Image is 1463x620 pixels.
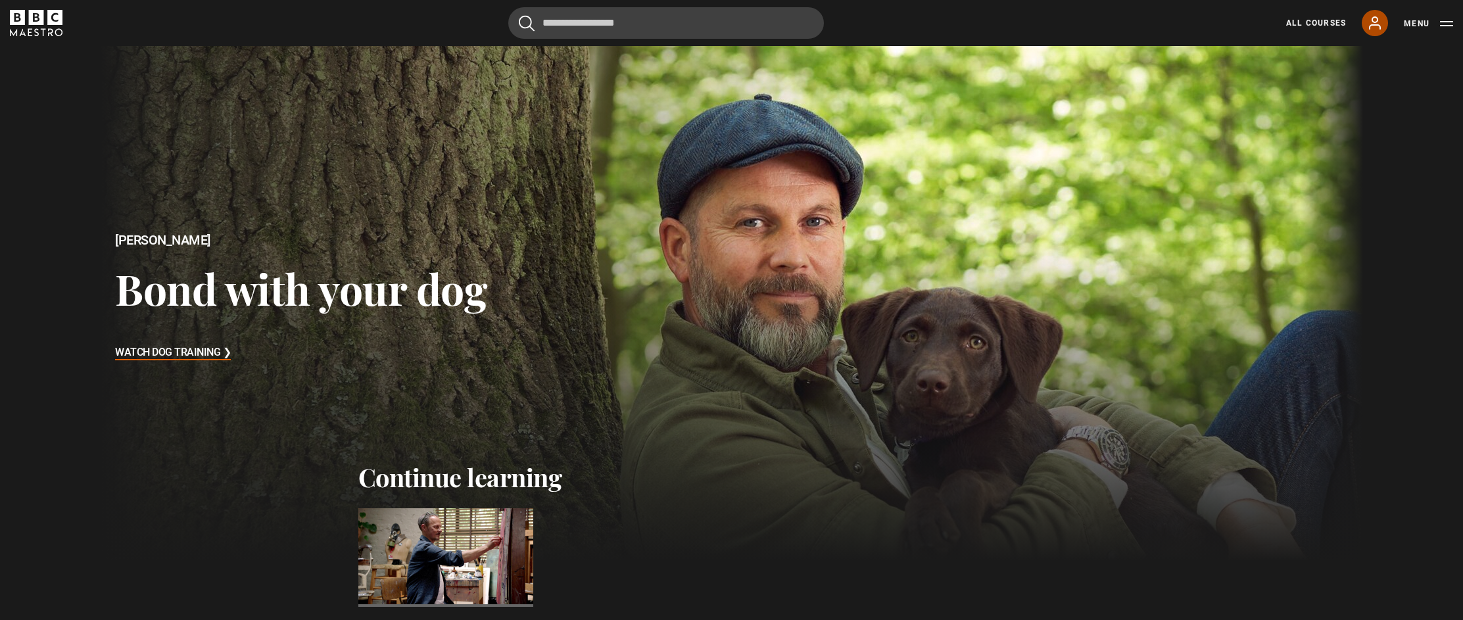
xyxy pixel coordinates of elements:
[115,343,231,363] h3: Watch Dog Training ❯
[1286,17,1346,29] a: All Courses
[508,7,824,39] input: Search
[10,10,62,36] svg: BBC Maestro
[519,15,535,32] button: Submit the search query
[101,35,1363,561] a: [PERSON_NAME] Bond with your dog Watch Dog Training ❯
[358,462,1105,492] h2: Continue learning
[115,263,487,314] h3: Bond with your dog
[115,233,487,248] h2: [PERSON_NAME]
[1404,17,1453,30] button: Toggle navigation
